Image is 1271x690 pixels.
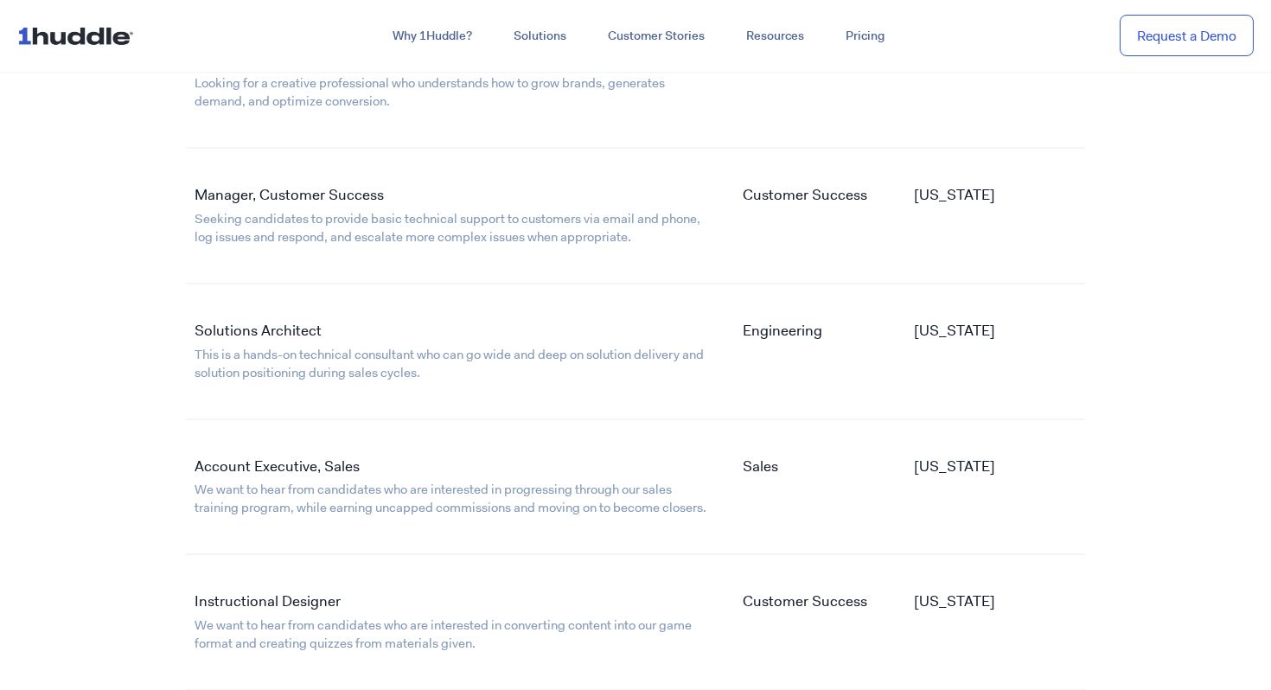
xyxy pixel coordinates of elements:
[914,591,995,610] a: [US_STATE]
[372,21,493,52] a: Why 1Huddle?
[493,21,587,52] a: Solutions
[743,185,867,204] a: Customer Success
[195,481,706,516] a: We want to hear from candidates who are interested in progressing through our sales training prog...
[914,321,995,340] a: [US_STATE]
[195,321,322,340] a: Solutions Architect
[195,457,360,476] a: Account Executive, Sales
[1120,15,1254,57] a: Request a Demo
[195,185,384,204] a: Manager, Customer Success
[195,74,665,110] a: Looking for a creative professional who understands how to grow brands, generates demand, and opt...
[743,591,867,610] a: Customer Success
[17,19,141,52] img: ...
[914,457,995,476] a: [US_STATE]
[825,21,905,52] a: Pricing
[914,185,995,204] a: [US_STATE]
[195,346,704,381] a: This is a hands-on technical consultant who can go wide and deep on solution delivery and solutio...
[195,210,700,246] a: Seeking candidates to provide basic technical support to customers via email and phone, log issue...
[195,591,341,610] a: Instructional Designer
[587,21,725,52] a: Customer Stories
[743,321,822,340] a: Engineering
[195,617,692,652] a: We want to hear from candidates who are interested in converting content into our game format and...
[743,457,778,476] a: Sales
[725,21,825,52] a: Resources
